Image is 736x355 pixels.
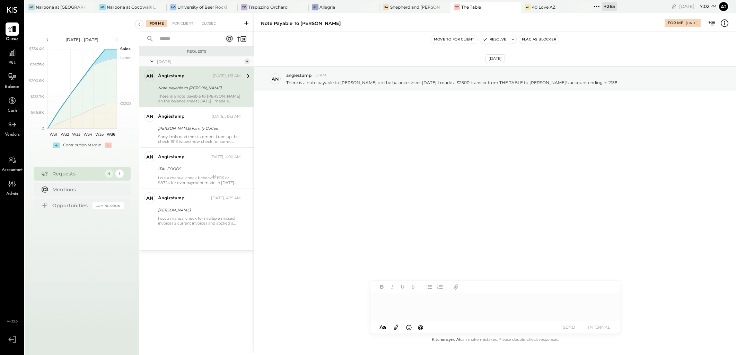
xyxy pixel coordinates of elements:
div: + 265 [602,2,617,11]
button: Resolve [480,35,509,44]
a: Cash [0,94,24,114]
div: Requests [143,49,250,54]
div: - [105,143,112,148]
div: Narbona at [GEOGRAPHIC_DATA] LLC [36,4,86,10]
div: Allegria [319,4,335,10]
div: [PERSON_NAME] Family Coffee [158,125,239,132]
div: TT [454,4,460,10]
div: ITAL FOODS [158,165,239,172]
div: copy link [671,3,677,10]
div: Trapizzino Orchard [248,4,288,10]
div: Sorry I mis read the statement I tore up the check 1913 issued new check for correct amount of $1... [158,134,241,144]
div: an [146,113,154,120]
button: Ordered List [435,282,444,291]
button: Unordered List [425,282,434,291]
div: 40 Love AZ [532,4,555,10]
div: For Client [169,20,197,27]
span: Accountant [2,167,23,173]
a: Admin [0,177,24,197]
div: angiestump [158,113,184,120]
text: $200.6K [29,78,44,83]
div: [DATE] [157,58,243,64]
span: Cash [8,108,17,114]
div: [DATE], 1:43 AM [212,114,241,119]
button: Italic [388,282,397,291]
div: [DATE], 4:25 AM [211,195,241,201]
a: Vendors [0,118,24,138]
div: Contribution Margin [63,143,101,148]
div: [PERSON_NAME] [158,207,239,213]
div: The Table [461,4,481,10]
span: @ [418,324,423,330]
text: 0 [42,126,44,131]
div: There is a note payable to [PERSON_NAME] on the balance sheet [DATE] I made a $2500 transfer from... [158,94,241,103]
div: an [146,73,154,79]
button: @ [416,323,426,331]
div: Mentions [52,186,120,193]
text: Labor [120,55,131,60]
span: Balance [5,84,19,90]
div: I cut a manual check f(check 1916 or $87.24 for over payment made in [DATE] and 3 credits not tak... [158,175,241,185]
span: P&L [8,60,16,66]
div: angiestump [158,154,184,161]
div: University of Beer Rocklin [177,4,227,10]
div: Note payable to [PERSON_NAME] [261,20,341,27]
div: Coming Soon [93,202,124,209]
div: + [53,143,60,148]
div: Closed [198,20,220,27]
a: Accountant [0,153,24,173]
button: INTERNAL [585,322,613,332]
text: $334.4K [29,46,44,51]
div: [DATE], 1:51 AM [213,73,241,79]
span: Vendors [5,132,20,138]
div: [DATE] [686,21,698,26]
div: For Me [146,20,167,27]
div: Na [28,4,35,10]
button: Move to for client [431,35,477,44]
text: W35 [95,132,104,137]
div: Opportunities [52,202,89,209]
div: Requests [52,170,102,177]
span: a [383,324,386,330]
text: W36 [106,132,115,137]
span: angiestump [286,72,312,78]
div: 4L [525,4,531,10]
text: W33 [72,132,80,137]
div: Al [312,4,318,10]
div: 4 [244,58,250,64]
text: $66.9K [31,110,44,115]
button: Underline [398,282,407,291]
button: Aj [718,1,729,12]
a: Queue [0,22,24,43]
span: Queue [6,36,19,43]
span: 1:51 AM [313,73,326,78]
button: Bold [377,282,386,291]
div: Sa [383,4,389,10]
a: Balance [0,70,24,90]
div: [DATE] [679,3,716,10]
text: W31 [49,132,57,137]
div: For Me [668,20,683,26]
button: Strikethrough [409,282,418,291]
div: 4 [105,170,113,178]
button: Flag as Blocker [519,35,559,44]
div: Na [99,4,106,10]
button: Add URL [452,282,461,291]
text: W32 [61,132,69,137]
div: [DATE] - [DATE] [53,37,112,43]
span: Admin [6,191,18,197]
div: 1 [115,170,124,178]
div: an [146,195,154,201]
text: Sales [120,46,131,51]
div: TO [241,4,247,10]
p: There is a note payable to [PERSON_NAME] on the balance sheet [DATE] I made a $2500 transfer from... [286,80,617,85]
div: an [146,154,154,160]
div: angiestump [158,195,184,202]
div: an [272,76,279,82]
text: $133.7K [30,94,44,99]
text: W34 [84,132,93,137]
div: Uo [170,4,176,10]
div: Note payable to [PERSON_NAME] [158,84,239,91]
div: I cut a manual check for multiple missed invoices 2 current invoices and applied a credit for ove... [158,216,241,226]
div: [DATE] [485,54,505,63]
